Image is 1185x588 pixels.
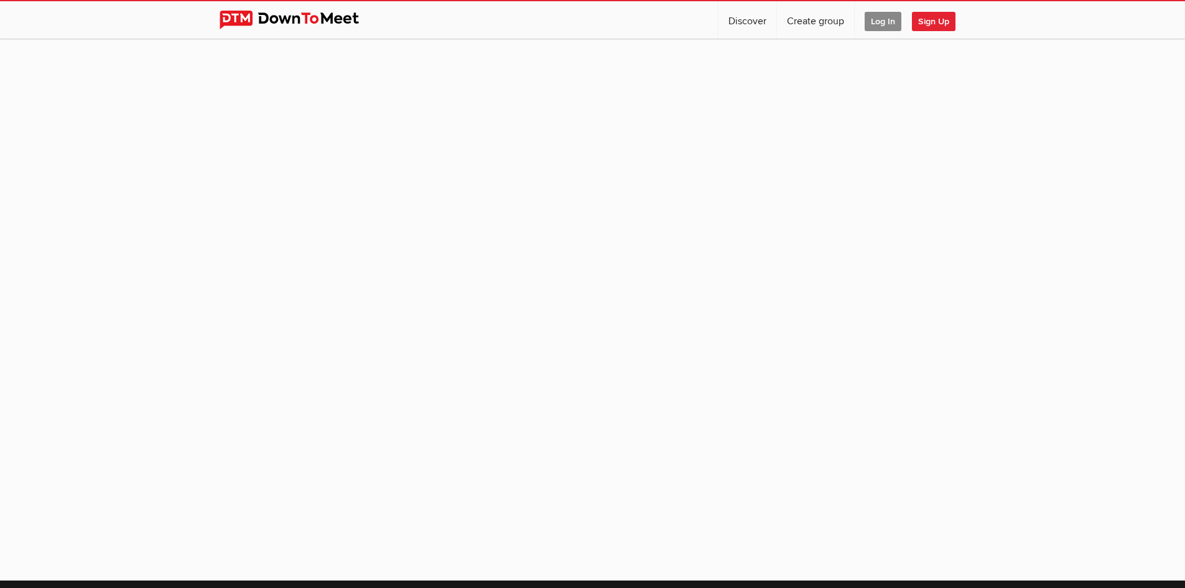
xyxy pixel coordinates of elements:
a: Log In [855,1,911,39]
a: Sign Up [912,1,965,39]
a: Create group [777,1,854,39]
span: Sign Up [912,12,955,31]
a: Discover [718,1,776,39]
span: Log In [865,12,901,31]
img: DownToMeet [220,11,378,29]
